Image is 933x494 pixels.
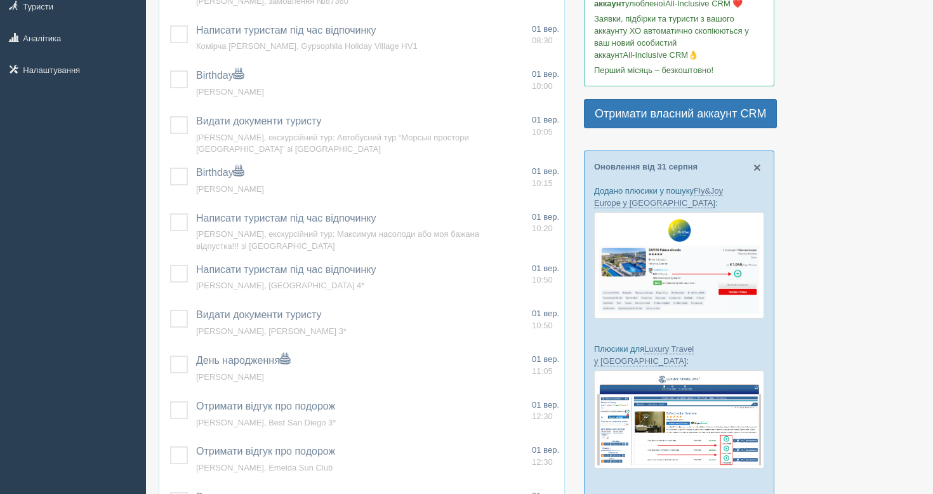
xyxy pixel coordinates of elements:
[532,23,559,47] a: 01 вер. 08:30
[532,321,553,330] span: 10:50
[594,370,764,468] img: luxury-travel-%D0%BF%D0%BE%D0%B4%D0%B1%D0%BE%D1%80%D0%BA%D0%B0-%D1%81%D1%80%D0%BC-%D0%B4%D0%BB%D1...
[594,186,723,208] a: Fly&Joy Europe у [GEOGRAPHIC_DATA]
[532,212,559,222] span: 01 вер.
[594,64,764,76] p: Перший місяць – безкоштовно!
[532,114,559,138] a: 01 вер. 10:05
[594,162,698,171] a: Оновлення від 31 серпня
[196,355,290,366] a: День народження
[532,211,559,235] a: 01 вер. 10:20
[196,184,264,194] a: [PERSON_NAME]
[532,354,559,364] span: 01 вер.
[196,326,347,336] a: [PERSON_NAME], [PERSON_NAME] 3*
[196,372,264,382] a: [PERSON_NAME]
[532,275,553,284] span: 10:50
[196,229,479,251] a: [PERSON_NAME], екскурсійний тур: Максимум насолоди або моя бажана відпустка!!! зі [GEOGRAPHIC_DATA]
[196,167,244,178] a: Birthday
[594,344,694,366] a: Luxury Travel у [GEOGRAPHIC_DATA]
[196,309,322,320] a: Видати документи туристу
[594,185,764,209] p: Додано плюсики у пошуку :
[532,178,553,188] span: 10:15
[753,160,761,175] span: ×
[532,308,559,331] a: 01 вер. 10:50
[584,99,777,128] a: Отримати власний аккаунт CRM
[532,115,559,124] span: 01 вер.
[196,41,418,51] a: Комірча [PERSON_NAME], Gypsophila Holiday Village HV1
[532,224,553,233] span: 10:20
[196,281,364,290] a: [PERSON_NAME], [GEOGRAPHIC_DATA] 4*
[532,69,559,79] span: 01 вер.
[196,25,376,36] a: Написати туристам під час відпочинку
[594,343,764,367] p: Плюсики для :
[532,36,553,45] span: 08:30
[532,366,553,376] span: 11:05
[594,212,764,319] img: fly-joy-de-proposal-crm-for-travel-agency.png
[532,400,559,410] span: 01 вер.
[196,87,264,97] a: [PERSON_NAME]
[532,81,553,91] span: 10:00
[196,446,335,457] a: Отримати відгук про подорож
[532,457,553,467] span: 12:30
[532,264,559,273] span: 01 вер.
[532,69,559,92] a: 01 вер. 10:00
[532,309,559,318] span: 01 вер.
[623,50,699,60] span: All-Inclusive CRM👌
[196,133,469,154] a: [PERSON_NAME], екскурсійний тур: Автобусний тур “Морські простори [GEOGRAPHIC_DATA]” зі [GEOGRAPH...
[532,411,553,421] span: 12:30
[196,418,336,427] a: [PERSON_NAME], Best San Diego 3*
[532,166,559,189] a: 01 вер. 10:15
[532,24,559,34] span: 01 вер.
[532,444,559,468] a: 01 вер. 12:30
[196,264,376,275] a: Написати туристам під час відпочинку
[532,127,553,137] span: 10:05
[196,401,335,411] a: Отримати відгук про подорож
[532,445,559,455] span: 01 вер.
[196,213,376,224] a: Написати туристам під час відпочинку
[196,463,333,472] a: [PERSON_NAME], Emelda Sun Club
[532,166,559,176] span: 01 вер.
[594,13,764,61] p: Заявки, підбірки та туристи з вашого аккаунту ХО автоматично скопіюються у ваш новий особистий ак...
[196,70,244,81] a: Birthday
[196,116,322,126] a: Видати документи туристу
[532,263,559,286] a: 01 вер. 10:50
[753,161,761,174] button: Close
[532,354,559,377] a: 01 вер. 11:05
[532,399,559,423] a: 01 вер. 12:30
